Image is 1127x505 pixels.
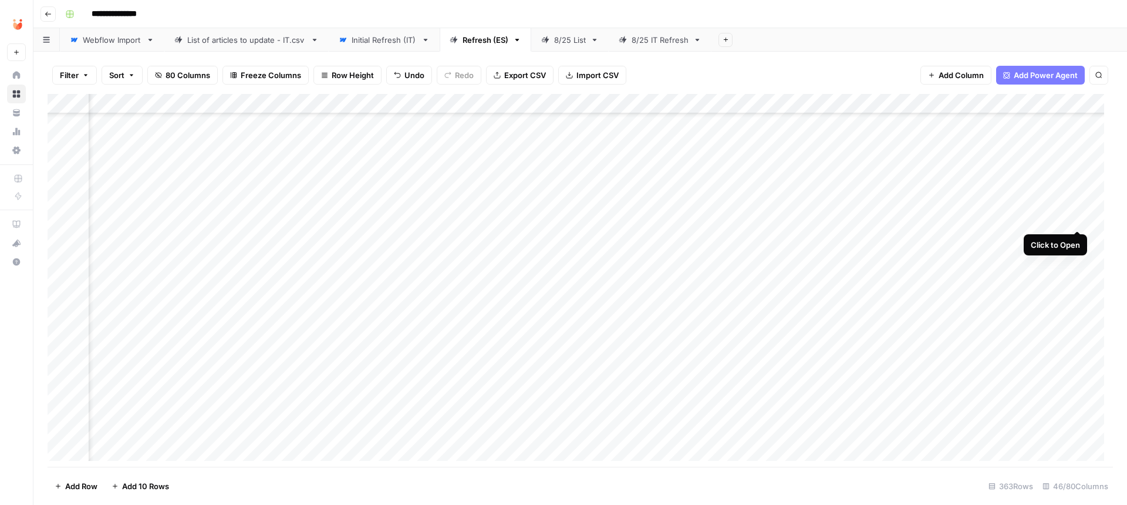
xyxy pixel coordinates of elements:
[7,9,26,39] button: Workspace: Unobravo
[122,480,169,492] span: Add 10 Rows
[65,480,97,492] span: Add Row
[1014,69,1078,81] span: Add Power Agent
[164,28,329,52] a: List of articles to update - IT.csv
[187,34,306,46] div: List of articles to update - IT.csv
[1038,477,1113,496] div: 46/80 Columns
[7,141,26,160] a: Settings
[504,69,546,81] span: Export CSV
[166,69,210,81] span: 80 Columns
[455,69,474,81] span: Redo
[7,14,28,35] img: Unobravo Logo
[352,34,417,46] div: Initial Refresh (IT)
[7,122,26,141] a: Usage
[83,34,141,46] div: Webflow Import
[102,66,143,85] button: Sort
[329,28,440,52] a: Initial Refresh (IT)
[920,66,991,85] button: Add Column
[386,66,432,85] button: Undo
[7,103,26,122] a: Your Data
[147,66,218,85] button: 80 Columns
[531,28,609,52] a: 8/25 List
[8,234,25,252] div: What's new?
[1031,239,1080,251] div: Click to Open
[48,477,104,496] button: Add Row
[222,66,309,85] button: Freeze Columns
[332,69,374,81] span: Row Height
[984,477,1038,496] div: 363 Rows
[52,66,97,85] button: Filter
[463,34,508,46] div: Refresh (ES)
[486,66,554,85] button: Export CSV
[558,66,626,85] button: Import CSV
[440,28,531,52] a: Refresh (ES)
[7,215,26,234] a: AirOps Academy
[7,85,26,103] a: Browse
[60,69,79,81] span: Filter
[554,34,586,46] div: 8/25 List
[7,66,26,85] a: Home
[7,234,26,253] button: What's new?
[404,69,424,81] span: Undo
[437,66,481,85] button: Redo
[632,34,689,46] div: 8/25 IT Refresh
[609,28,711,52] a: 8/25 IT Refresh
[241,69,301,81] span: Freeze Columns
[313,66,382,85] button: Row Height
[7,253,26,271] button: Help + Support
[109,69,124,81] span: Sort
[60,28,164,52] a: Webflow Import
[939,69,984,81] span: Add Column
[996,66,1085,85] button: Add Power Agent
[104,477,176,496] button: Add 10 Rows
[576,69,619,81] span: Import CSV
